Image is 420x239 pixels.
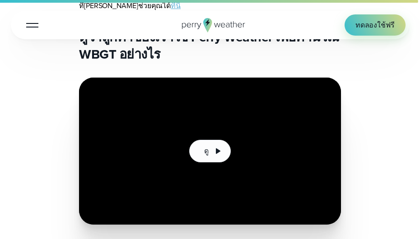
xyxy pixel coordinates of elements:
[79,28,339,64] font: ดูว่าลูกค้าของเราใช้ Perry Weather เพื่อคำนวณ WBGT อย่างไร
[355,20,395,30] font: ทดลองใช้ฟรี
[171,0,181,11] a: ที่นี่
[345,14,406,36] a: ทดลองใช้ฟรี
[204,146,209,156] font: ดู
[189,140,231,162] button: ดู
